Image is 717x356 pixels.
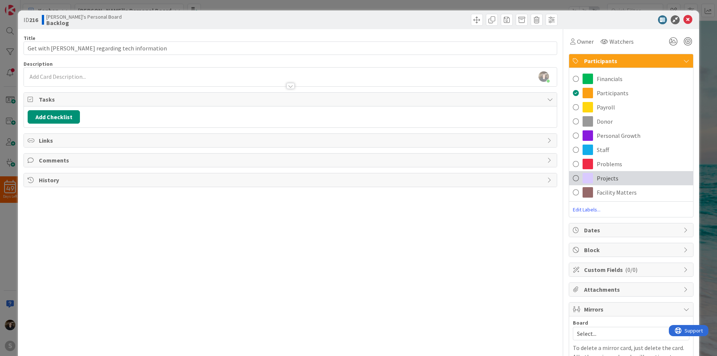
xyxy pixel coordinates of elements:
[597,145,609,154] span: Staff
[597,131,640,140] span: Personal Growth
[597,89,628,97] span: Participants
[584,245,680,254] span: Block
[597,174,618,183] span: Projects
[609,37,634,46] span: Watchers
[39,95,543,104] span: Tasks
[29,16,38,24] b: 216
[39,176,543,185] span: History
[39,156,543,165] span: Comments
[584,305,680,314] span: Mirrors
[584,56,680,65] span: Participants
[577,37,594,46] span: Owner
[569,206,693,213] span: Edit Labels...
[597,117,613,126] span: Donor
[584,285,680,294] span: Attachments
[597,188,637,197] span: Facility Matters
[573,320,588,325] span: Board
[46,14,122,20] span: [PERSON_NAME]'s Personal Board
[584,265,680,274] span: Custom Fields
[39,136,543,145] span: Links
[46,20,122,26] b: Backlog
[24,41,557,55] input: type card name here...
[597,160,622,168] span: Problems
[24,15,38,24] span: ID
[538,71,549,82] img: 0gh3WeHskahoaj8UhpPxJkcUy4bGxrYS.jpg
[584,226,680,235] span: Dates
[28,110,80,124] button: Add Checklist
[597,74,623,83] span: Financials
[577,328,673,339] span: Select...
[625,266,637,273] span: ( 0/0 )
[597,103,615,112] span: Payroll
[16,1,34,10] span: Support
[24,35,35,41] label: Title
[24,61,53,67] span: Description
